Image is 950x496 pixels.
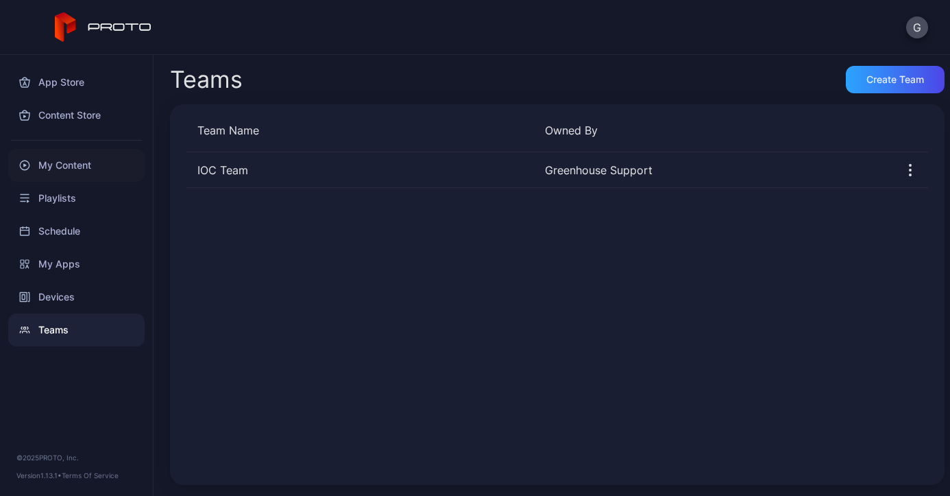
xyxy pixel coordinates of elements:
a: Content Store [8,99,145,132]
a: Terms Of Service [62,471,119,480]
div: Owned By [545,122,881,139]
a: Teams [8,314,145,346]
a: App Store [8,66,145,99]
a: Playlists [8,182,145,215]
button: Create Team [846,66,945,93]
a: Schedule [8,215,145,248]
div: Create Team [866,74,924,85]
a: My Apps [8,248,145,281]
div: © 2025 PROTO, Inc. [16,452,136,463]
span: Version 1.13.1 • [16,471,62,480]
div: Teams [170,68,243,91]
div: Greenhouse Support [545,162,881,178]
a: My Content [8,149,145,182]
button: G [906,16,928,38]
a: Devices [8,281,145,314]
div: Team Name [197,122,534,139]
div: IOC Team [186,162,534,178]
